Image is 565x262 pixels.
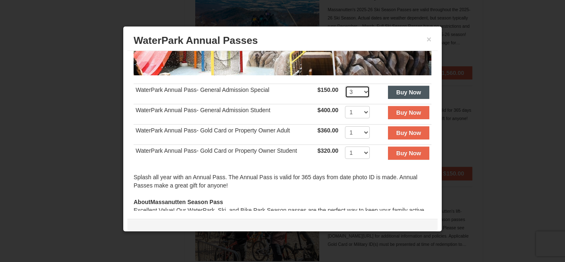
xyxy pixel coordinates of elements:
[388,106,429,119] button: Buy Now
[134,199,150,205] span: About
[134,199,223,205] strong: Massanutten Season Pass
[134,104,315,124] td: WaterPark Annual Pass- General Admission Student
[317,127,338,134] strong: $360.00
[426,35,431,43] button: ×
[134,198,431,223] div: Excellent Value! Our WaterPark, Ski, and Bike Park Season passes are the perfect way to keep your...
[134,34,431,47] h3: WaterPark Annual Passes
[388,147,429,160] button: Buy Now
[396,109,421,116] strong: Buy Now
[388,86,429,99] button: Buy Now
[134,84,315,104] td: WaterPark Annual Pass- General Admission Special
[134,173,431,198] div: Splash all year with an Annual Pass. The Annual Pass is valid for 365 days from date photo ID is ...
[134,144,315,165] td: WaterPark Annual Pass- Gold Card or Property Owner Student
[317,87,338,93] strong: $150.00
[388,126,429,139] button: Buy Now
[396,89,421,96] strong: Buy Now
[134,124,315,144] td: WaterPark Annual Pass- Gold Card or Property Owner Adult
[396,150,421,156] strong: Buy Now
[317,107,338,113] strong: $400.00
[317,147,338,154] strong: $320.00
[396,130,421,136] strong: Buy Now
